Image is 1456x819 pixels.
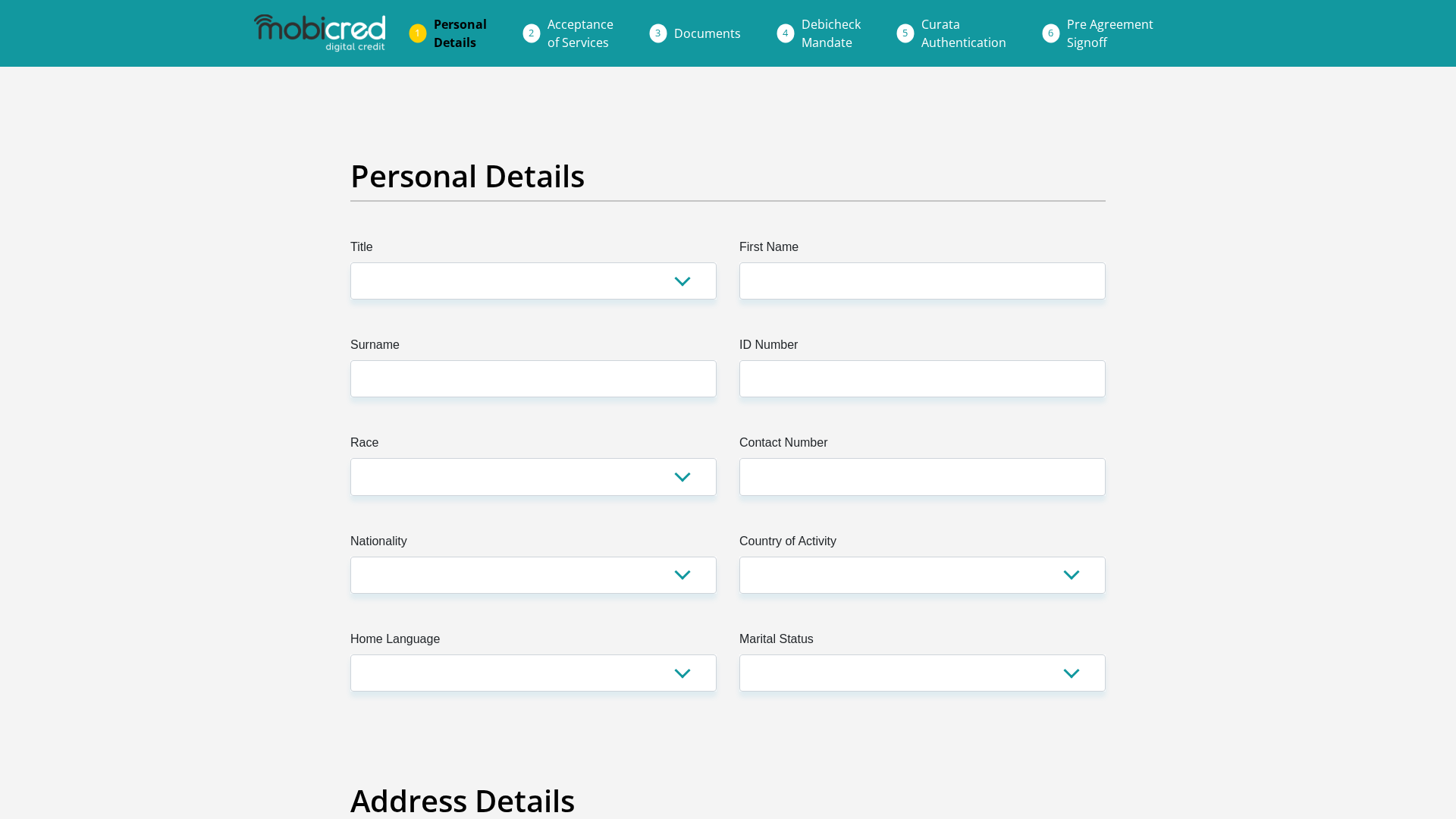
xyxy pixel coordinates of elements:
label: Surname [350,336,717,360]
h2: Personal Details [350,158,1106,194]
label: First Name [739,238,1106,262]
label: Contact Number [739,434,1106,458]
a: Acceptanceof Services [535,9,626,58]
a: DebicheckMandate [789,9,873,58]
label: Nationality [350,532,717,557]
input: First Name [739,262,1106,300]
a: CurataAuthentication [909,9,1018,58]
label: Home Language [350,630,717,654]
input: Contact Number [739,458,1106,495]
label: Race [350,434,717,458]
span: Documents [674,25,741,42]
h2: Address Details [350,783,1106,819]
label: Marital Status [739,630,1106,654]
span: Personal Details [434,16,487,51]
input: Surname [350,360,717,397]
a: PersonalDetails [422,9,499,58]
label: Title [350,238,717,262]
label: ID Number [739,336,1106,360]
span: Pre Agreement Signoff [1067,16,1153,51]
span: Acceptance of Services [548,16,613,51]
input: ID Number [739,360,1106,397]
a: Pre AgreementSignoff [1055,9,1166,58]
span: Debicheck Mandate [802,16,861,51]
label: Country of Activity [739,532,1106,557]
a: Documents [662,18,753,49]
span: Curata Authentication [921,16,1006,51]
img: mobicred logo [254,14,384,52]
